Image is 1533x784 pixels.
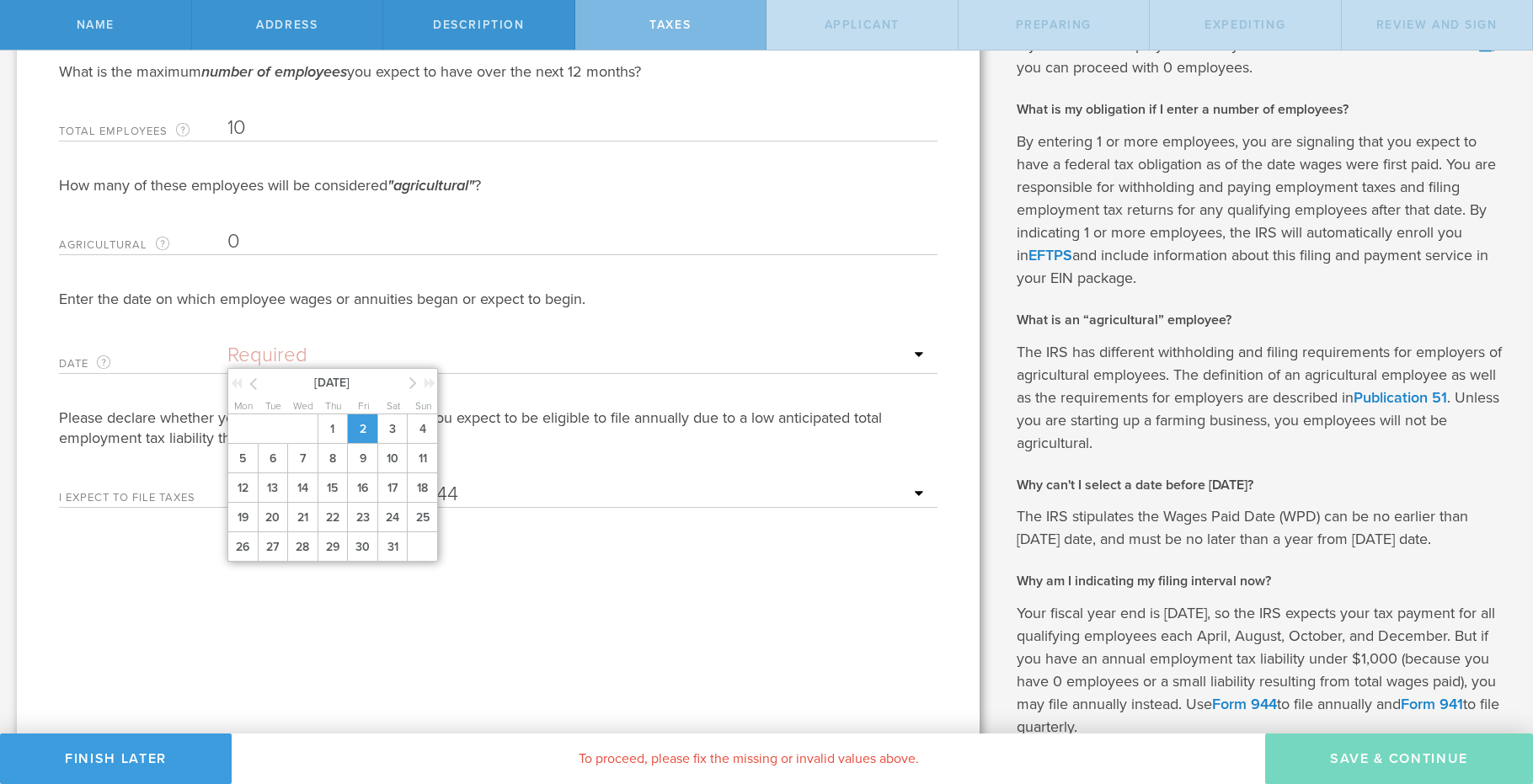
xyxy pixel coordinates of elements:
[347,444,377,473] span: 9
[1401,695,1463,713] a: Form 941
[377,532,409,562] span: 31
[201,62,347,81] em: number of employees
[293,400,313,412] span: Wed
[1017,131,1508,290] p: By entering 1 or more employees, you are signaling that you expect to have a federal tax obligati...
[77,18,115,32] span: Name
[347,414,377,444] span: 2
[1017,34,1508,79] p: If you have no employees now by the IRS definition in , you can proceed with 0 employees.
[377,444,408,473] span: 10
[318,414,348,444] span: 1
[1354,388,1447,407] a: Publication 51
[318,444,348,473] span: 8
[358,400,370,412] span: Fri
[265,400,281,412] span: Tue
[227,503,258,532] span: 19
[287,503,318,532] span: 21
[407,414,437,444] span: 4
[347,503,377,532] span: 23
[407,444,437,473] span: 11
[59,289,937,309] div: Enter the date on which employee wages or annuities began or expect to begin.
[387,400,400,412] span: Sat
[258,503,288,532] span: 20
[325,400,341,412] span: Thu
[318,473,348,503] span: 15
[1017,476,1508,494] h2: Why can't I select a date before [DATE]?
[377,503,408,532] span: 24
[1016,18,1092,32] span: Preparing
[256,18,318,32] span: Address
[59,354,227,373] label: Date
[1017,505,1508,551] p: The IRS stipulates the Wages Paid Date (WPD) can be no earlier than [DATE] date, and must be no l...
[318,532,348,562] span: 29
[287,473,318,503] span: 14
[579,750,919,767] span: To proceed, please fix the missing or invalid values above.
[1265,733,1533,784] button: Save & Continue
[318,503,348,532] span: 22
[347,532,377,562] span: 30
[415,400,431,412] span: Sun
[1204,18,1285,32] span: Expediting
[227,115,929,141] input: # of employees
[59,121,227,141] label: Total Employees
[433,18,524,32] span: Description
[825,18,900,32] span: Applicant
[1017,311,1508,329] h2: What is an “agricultural” employee?
[227,532,258,562] span: 26
[59,175,937,195] div: How many of these employees will be considered ?
[59,408,937,448] div: Please declare whether you will file taxes quarterly, or if you expect to be eligible to file ann...
[1376,18,1498,32] span: Review and Sign
[258,444,288,473] span: 6
[377,473,408,503] span: 17
[59,61,937,82] div: What is the maximum you expect to have over the next 12 months?
[1017,602,1508,739] p: Your fiscal year end is [DATE], so the IRS expects your tax payment for all qualifying employees ...
[1017,341,1508,455] p: The IRS has different withholding and filing requirements for employers of agricultural employees...
[258,532,288,562] span: 27
[287,532,318,562] span: 28
[377,414,408,444] span: 3
[1212,695,1277,713] a: Form 944
[387,176,474,195] em: "agricultural"
[407,503,437,532] span: 25
[347,473,377,503] span: 16
[258,473,288,503] span: 13
[407,473,437,503] span: 18
[234,400,253,412] span: Mon
[227,444,258,473] span: 5
[287,444,318,473] span: 7
[59,235,227,254] label: Agricultural
[227,473,258,503] span: 12
[1017,572,1508,590] h2: Why am I indicating my filing interval now?
[1449,653,1533,733] iframe: Chat Widget
[59,493,227,507] label: I expect to file taxes
[227,343,929,368] input: Required
[649,18,691,32] span: Taxes
[1017,100,1508,119] h2: What is my obligation if I enter a number of employees?
[1028,246,1072,264] a: EFTPS
[260,373,403,391] span: [DATE]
